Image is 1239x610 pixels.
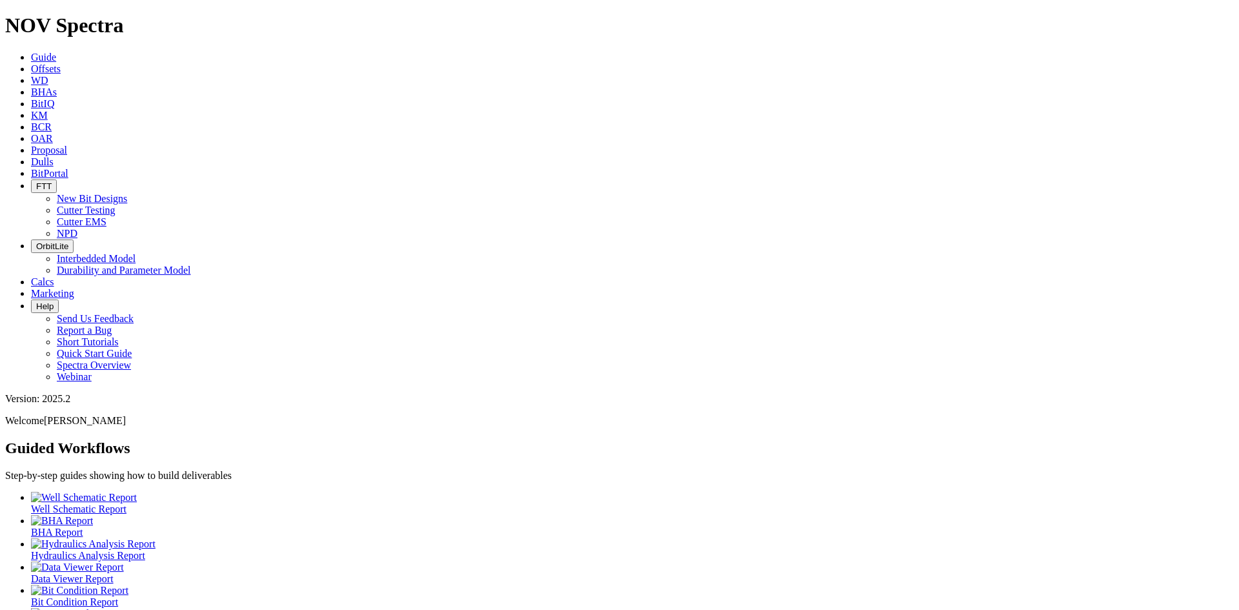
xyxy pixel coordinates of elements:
[5,14,1234,37] h1: NOV Spectra
[57,348,132,359] a: Quick Start Guide
[31,63,61,74] a: Offsets
[5,393,1234,405] div: Version: 2025.2
[31,168,68,179] a: BitPortal
[57,360,131,371] a: Spectra Overview
[57,228,77,239] a: NPD
[31,585,128,596] img: Bit Condition Report
[57,371,92,382] a: Webinar
[31,98,54,109] a: BitIQ
[31,110,48,121] a: KM
[31,492,1234,514] a: Well Schematic Report Well Schematic Report
[36,241,68,251] span: OrbitLite
[36,181,52,191] span: FTT
[31,573,114,584] span: Data Viewer Report
[57,265,191,276] a: Durability and Parameter Model
[57,253,136,264] a: Interbedded Model
[31,492,137,503] img: Well Schematic Report
[31,596,118,607] span: Bit Condition Report
[36,301,54,311] span: Help
[57,313,134,324] a: Send Us Feedback
[31,515,1234,538] a: BHA Report BHA Report
[31,145,67,156] a: Proposal
[31,86,57,97] a: BHAs
[31,288,74,299] a: Marketing
[31,276,54,287] a: Calcs
[31,503,126,514] span: Well Schematic Report
[31,52,56,63] a: Guide
[57,193,127,204] a: New Bit Designs
[44,415,126,426] span: [PERSON_NAME]
[31,515,93,527] img: BHA Report
[57,325,112,336] a: Report a Bug
[31,550,145,561] span: Hydraulics Analysis Report
[31,538,156,550] img: Hydraulics Analysis Report
[57,216,106,227] a: Cutter EMS
[31,538,1234,561] a: Hydraulics Analysis Report Hydraulics Analysis Report
[31,300,59,313] button: Help
[57,205,116,216] a: Cutter Testing
[5,440,1234,457] h2: Guided Workflows
[31,75,48,86] a: WD
[31,585,1234,607] a: Bit Condition Report Bit Condition Report
[31,562,124,573] img: Data Viewer Report
[31,179,57,193] button: FTT
[31,133,53,144] a: OAR
[5,470,1234,482] p: Step-by-step guides showing how to build deliverables
[5,415,1234,427] p: Welcome
[31,239,74,253] button: OrbitLite
[31,156,54,167] a: Dulls
[31,121,52,132] a: BCR
[31,562,1234,584] a: Data Viewer Report Data Viewer Report
[57,336,119,347] a: Short Tutorials
[31,527,83,538] span: BHA Report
